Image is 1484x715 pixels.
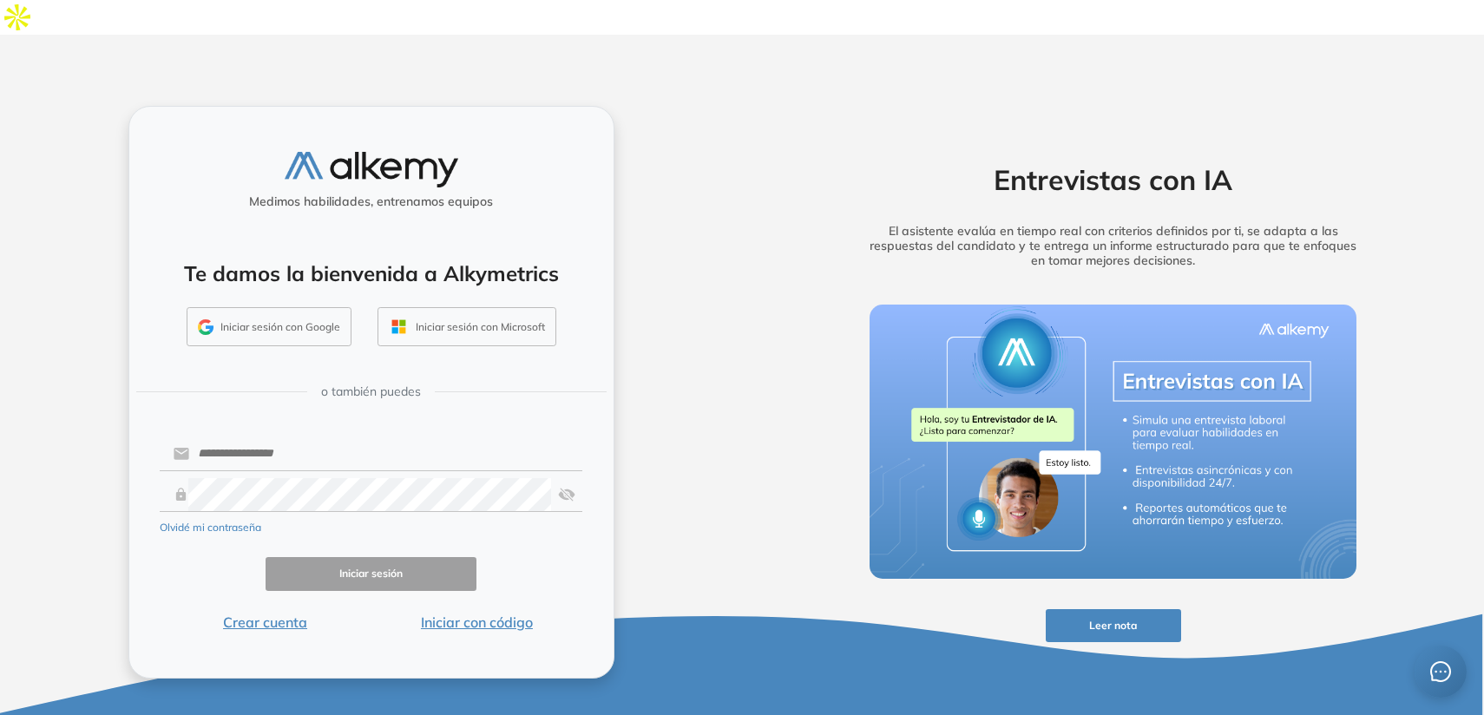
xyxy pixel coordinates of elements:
button: Crear cuenta [160,612,371,633]
button: Iniciar con código [371,612,582,633]
h5: El asistente evalúa en tiempo real con criterios definidos por ti, se adapta a las respuestas del... [843,224,1384,267]
button: Iniciar sesión con Google [187,307,351,347]
button: Iniciar sesión con Microsoft [378,307,556,347]
h2: Entrevistas con IA [843,163,1384,196]
button: Iniciar sesión [266,557,477,591]
img: GMAIL_ICON [198,319,213,335]
h4: Te damos la bienvenida a Alkymetrics [152,261,591,286]
div: Widget de chat [1172,514,1484,715]
img: img-more-info [870,305,1357,579]
h5: Medimos habilidades, entrenamos equipos [136,194,607,209]
img: asd [558,478,575,511]
button: Leer nota [1046,609,1181,643]
img: logo-alkemy [285,152,458,187]
button: Olvidé mi contraseña [160,520,261,535]
iframe: Chat Widget [1172,514,1484,715]
img: OUTLOOK_ICON [389,317,409,337]
span: o también puedes [321,383,421,401]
